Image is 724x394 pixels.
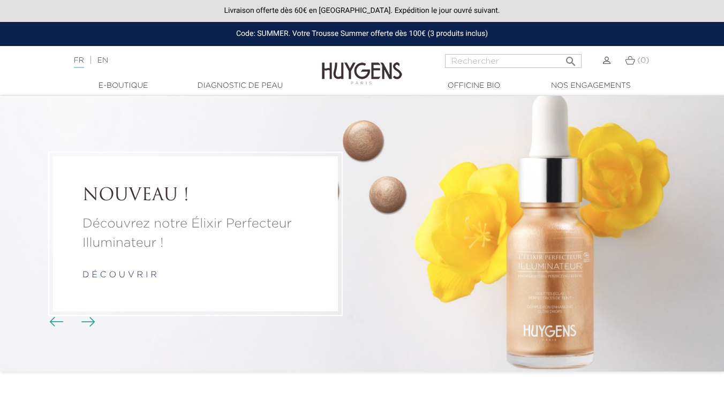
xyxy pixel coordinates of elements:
a: d é c o u v r i r [82,271,157,279]
div: | [69,54,294,67]
a: EN [97,57,108,64]
a: FR [74,57,84,68]
a: Officine Bio [420,80,527,92]
a: E-Boutique [70,80,177,92]
img: Huygens [322,45,402,86]
button:  [561,51,580,65]
i:  [564,52,577,65]
a: NOUVEAU ! [82,186,308,206]
span: (0) [637,57,649,64]
a: Diagnostic de peau [186,80,293,92]
a: Découvrez notre Élixir Perfecteur Illuminateur ! [82,214,308,253]
input: Rechercher [445,54,582,68]
a: Nos engagements [537,80,644,92]
div: Boutons du carrousel [54,314,88,330]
